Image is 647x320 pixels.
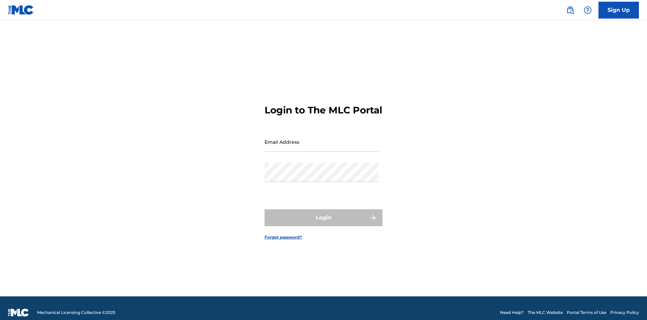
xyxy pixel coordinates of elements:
a: Public Search [563,3,577,17]
h3: Login to The MLC Portal [265,104,382,116]
img: MLC Logo [8,5,34,15]
a: Forgot password? [265,234,302,240]
img: help [584,6,592,14]
span: Mechanical Licensing Collective © 2025 [37,310,115,316]
a: Portal Terms of Use [567,310,606,316]
a: Sign Up [598,2,639,19]
a: Privacy Policy [610,310,639,316]
div: Help [581,3,594,17]
iframe: Chat Widget [613,288,647,320]
img: logo [8,309,29,317]
img: search [566,6,574,14]
a: The MLC Website [528,310,563,316]
a: Need Help? [500,310,524,316]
